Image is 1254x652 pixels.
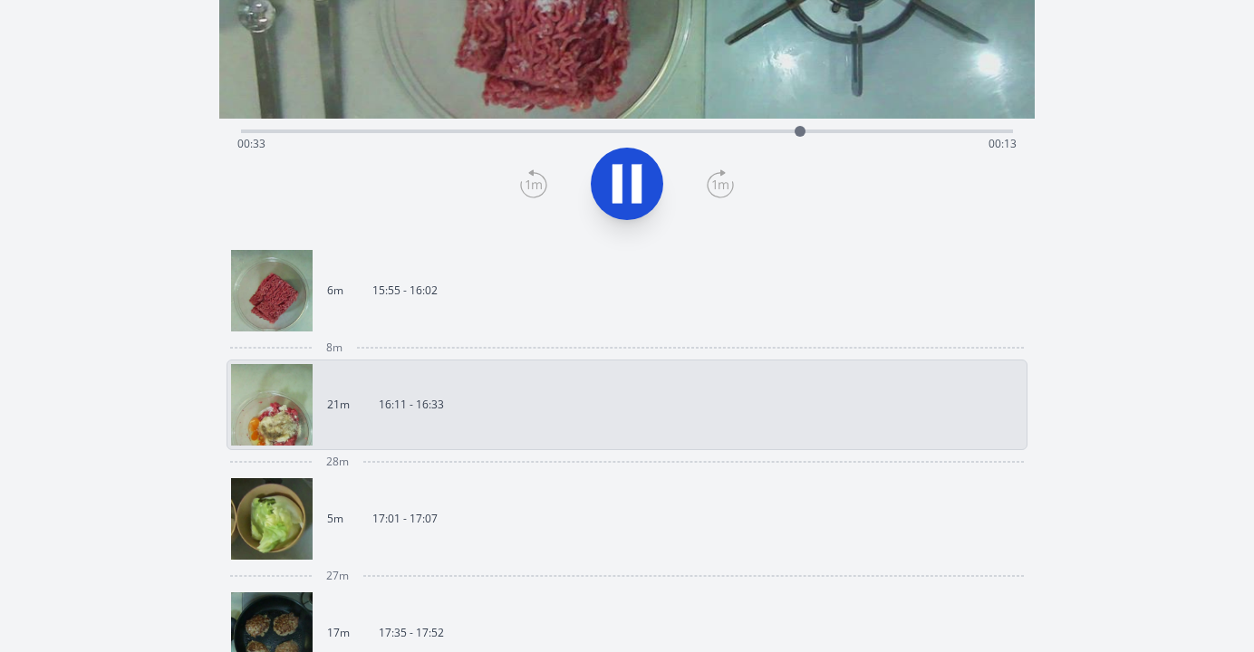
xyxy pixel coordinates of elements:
p: 15:55 - 16:02 [372,283,438,298]
img: 250927065636_thumb.jpeg [231,250,313,331]
span: 8m [326,340,342,355]
p: 5m [327,512,343,526]
p: 21m [327,398,350,412]
p: 17:01 - 17:07 [372,512,438,526]
p: 17m [327,626,350,640]
p: 16:11 - 16:33 [379,398,444,412]
img: 250927080220_thumb.jpeg [231,478,313,560]
p: 6m [327,283,343,298]
span: 28m [326,455,349,469]
span: 00:33 [237,136,265,151]
img: 250927071203_thumb.jpeg [231,364,313,446]
span: 27m [326,569,349,583]
span: 00:13 [989,136,1017,151]
p: 17:35 - 17:52 [379,626,444,640]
